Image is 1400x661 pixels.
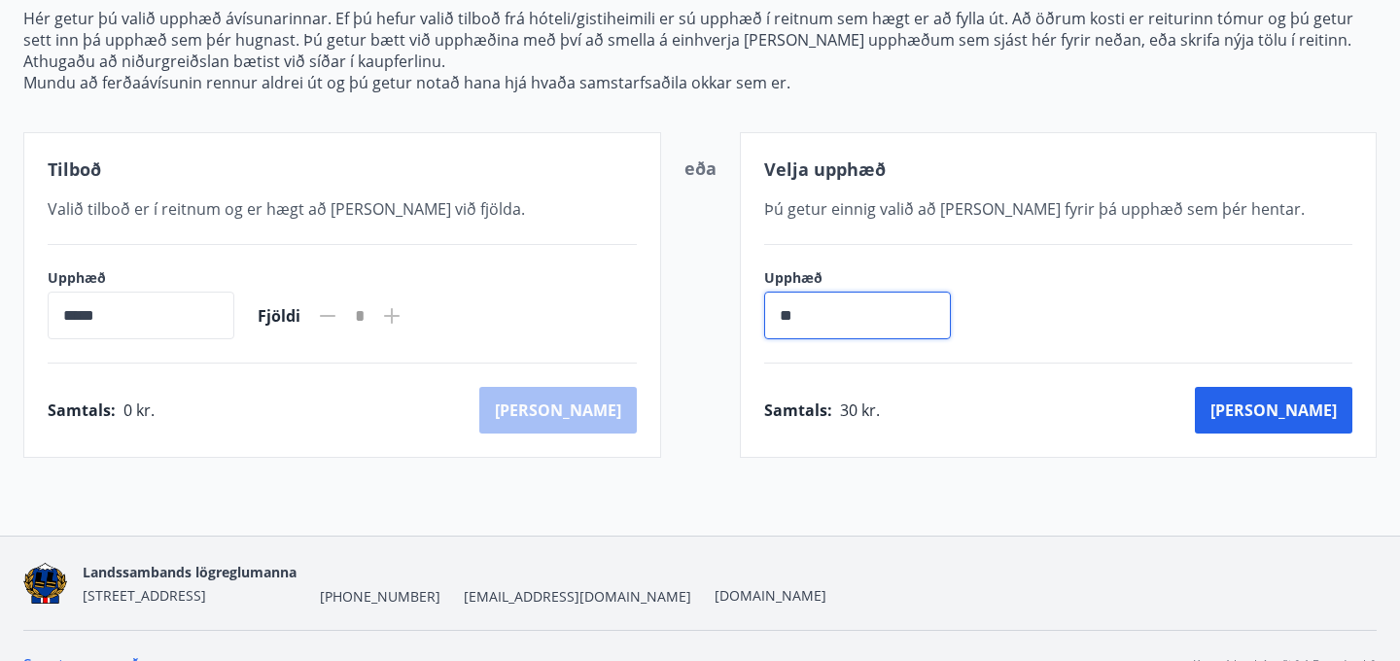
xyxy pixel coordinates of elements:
p: Hér getur þú valið upphæð ávísunarinnar. Ef þú hefur valið tilboð frá hóteli/gistiheimili er sú u... [23,8,1377,51]
span: Tilboð [48,157,101,181]
label: Upphæð [48,268,234,288]
span: Fjöldi [258,305,300,327]
p: Athugaðu að niðurgreiðslan bætist við síðar í kaupferlinu. [23,51,1377,72]
span: Samtals : [48,400,116,421]
span: 0 kr. [123,400,155,421]
span: Landssambands lögreglumanna [83,563,297,581]
label: Upphæð [764,268,970,288]
span: Velja upphæð [764,157,886,181]
span: eða [684,157,717,180]
span: [PHONE_NUMBER] [320,587,440,607]
span: 30 kr. [840,400,880,421]
span: Þú getur einnig valið að [PERSON_NAME] fyrir þá upphæð sem þér hentar. [764,198,1305,220]
img: 1cqKbADZNYZ4wXUG0EC2JmCwhQh0Y6EN22Kw4FTY.png [23,563,67,605]
a: [DOMAIN_NAME] [715,586,826,605]
button: [PERSON_NAME] [1195,387,1352,434]
span: [EMAIL_ADDRESS][DOMAIN_NAME] [464,587,691,607]
span: Samtals : [764,400,832,421]
p: Mundu að ferðaávísunin rennur aldrei út og þú getur notað hana hjá hvaða samstarfsaðila okkar sem... [23,72,1377,93]
span: Valið tilboð er í reitnum og er hægt að [PERSON_NAME] við fjölda. [48,198,525,220]
span: [STREET_ADDRESS] [83,586,206,605]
